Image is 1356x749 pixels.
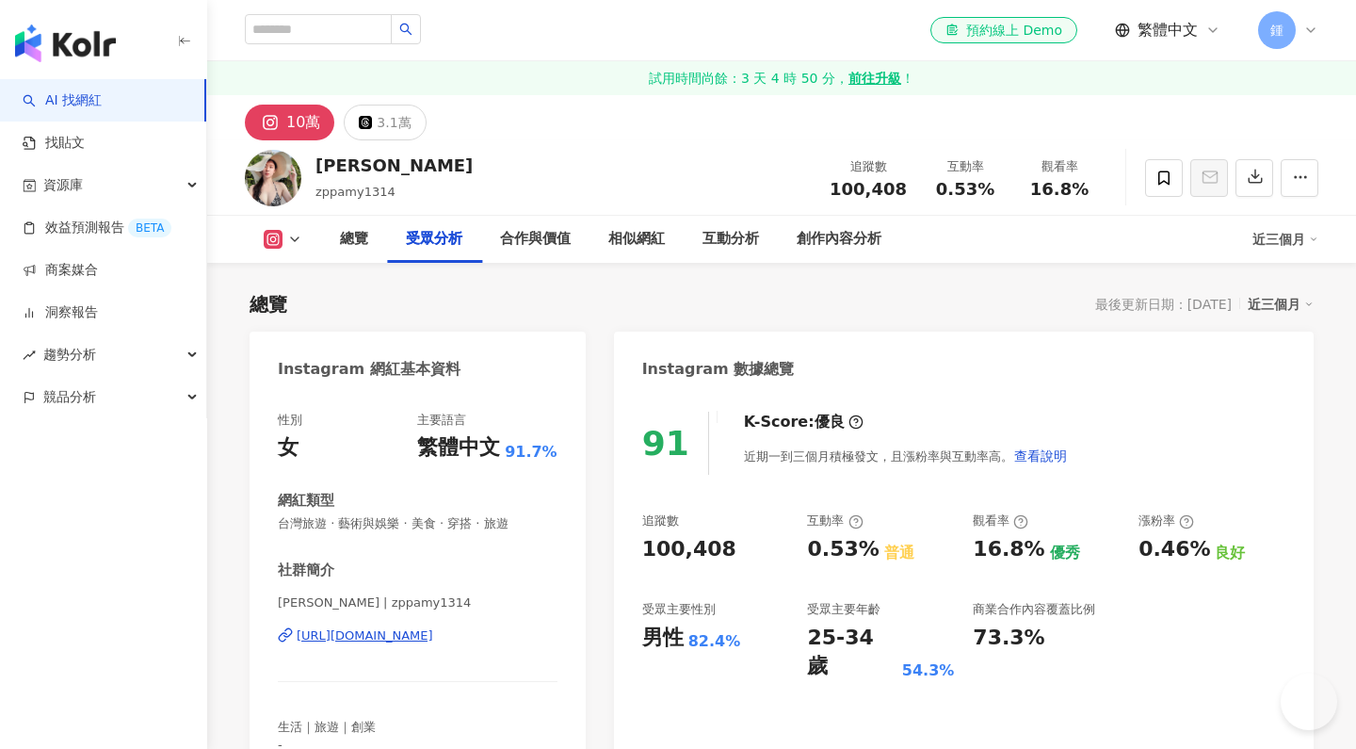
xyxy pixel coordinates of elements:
[642,513,679,529] div: 追蹤數
[1138,20,1198,41] span: 繁體中文
[884,543,914,563] div: 普通
[245,150,301,206] img: KOL Avatar
[207,61,1356,95] a: 試用時間尚餘：3 天 4 時 50 分，前往升級！
[399,23,412,36] span: search
[1270,20,1283,41] span: 鍾
[744,437,1068,475] div: 近期一到三個月積極發文，且漲粉率與互動率高。
[642,535,736,564] div: 100,408
[250,291,287,318] div: 總覽
[642,424,689,463] div: 91
[245,105,334,140] button: 10萬
[815,412,845,432] div: 優良
[406,228,462,251] div: 受眾分析
[608,228,665,251] div: 相似網紅
[23,91,102,110] a: searchAI 找網紅
[297,627,433,644] div: [URL][DOMAIN_NAME]
[315,154,473,177] div: [PERSON_NAME]
[278,491,334,511] div: 網紅類型
[377,109,411,136] div: 3.1萬
[344,105,426,140] button: 3.1萬
[43,164,83,206] span: 資源庫
[830,157,907,176] div: 追蹤數
[807,624,896,682] div: 25-34 歲
[973,535,1044,564] div: 16.8%
[936,180,994,199] span: 0.53%
[1252,224,1318,254] div: 近三個月
[1138,535,1210,564] div: 0.46%
[642,601,716,618] div: 受眾主要性別
[973,601,1095,618] div: 商業合作內容覆蓋比例
[1030,180,1089,199] span: 16.8%
[278,594,557,611] span: [PERSON_NAME] | zppamy1314
[417,433,500,463] div: 繁體中文
[278,359,460,380] div: Instagram 網紅基本資料
[642,359,795,380] div: Instagram 數據總覽
[830,179,907,199] span: 100,408
[505,442,557,463] span: 91.7%
[848,69,901,88] strong: 前往升級
[23,219,171,237] a: 效益預測報告BETA
[902,660,955,681] div: 54.3%
[807,535,879,564] div: 0.53%
[807,601,880,618] div: 受眾主要年齡
[43,376,96,418] span: 競品分析
[43,334,96,376] span: 趨勢分析
[278,515,557,532] span: 台灣旅遊 · 藝術與娛樂 · 美食 · 穿搭 · 旅遊
[1281,674,1337,730] iframe: Help Scout Beacon - Open
[278,561,334,580] div: 社群簡介
[973,513,1028,529] div: 觀看率
[278,627,557,644] a: [URL][DOMAIN_NAME]
[500,228,571,251] div: 合作與價值
[340,228,368,251] div: 總覽
[688,631,741,652] div: 82.4%
[702,228,759,251] div: 互動分析
[23,303,98,322] a: 洞察報告
[1014,448,1067,464] span: 查看說明
[15,24,116,62] img: logo
[973,624,1044,653] div: 73.3%
[278,433,299,463] div: 女
[1050,543,1080,563] div: 優秀
[315,185,395,199] span: zppamy1314
[23,261,98,280] a: 商案媒合
[1215,543,1245,563] div: 良好
[744,412,864,432] div: K-Score :
[930,17,1077,43] a: 預約線上 Demo
[1095,297,1232,312] div: 最後更新日期：[DATE]
[1013,437,1068,475] button: 查看說明
[286,109,320,136] div: 10萬
[929,157,1001,176] div: 互動率
[797,228,881,251] div: 創作內容分析
[417,412,466,429] div: 主要語言
[945,21,1062,40] div: 預約線上 Demo
[642,624,684,653] div: 男性
[23,134,85,153] a: 找貼文
[1024,157,1095,176] div: 觀看率
[278,412,302,429] div: 性別
[1138,513,1194,529] div: 漲粉率
[807,513,863,529] div: 互動率
[23,349,36,362] span: rise
[1248,292,1314,317] div: 近三個月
